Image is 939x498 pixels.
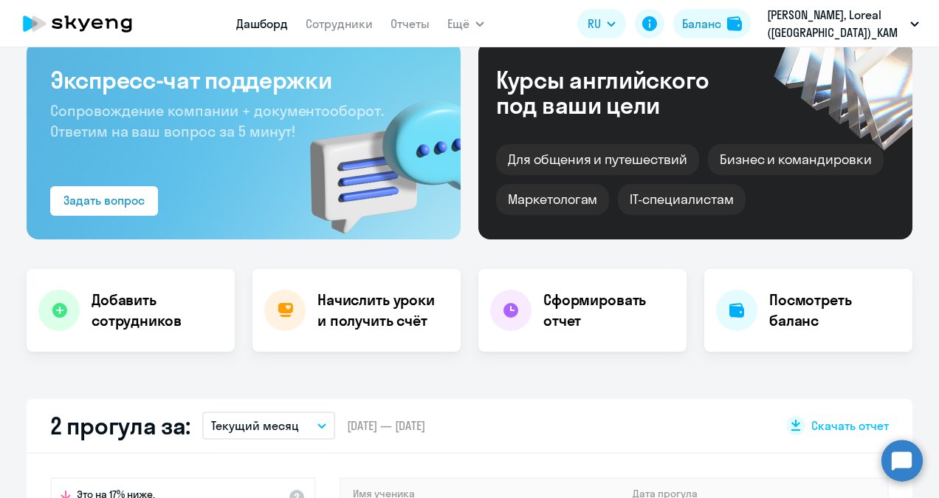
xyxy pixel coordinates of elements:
[236,16,288,31] a: Дашборд
[588,15,601,33] span: RU
[769,290,901,331] h4: Посмотреть баланс
[496,67,749,117] div: Курсы английского под ваши цели
[708,144,884,175] div: Бизнес и командировки
[447,15,469,33] span: Ещё
[496,184,609,215] div: Маркетологам
[50,101,384,140] span: Сопровождение компании + документооборот. Ответим на ваш вопрос за 5 минут!
[577,9,626,38] button: RU
[202,412,335,440] button: Текущий месяц
[760,6,926,41] button: [PERSON_NAME], Loreal ([GEOGRAPHIC_DATA])_KAM
[682,15,721,33] div: Баланс
[211,417,299,434] p: Текущий месяц
[50,411,190,440] h2: 2 прогула за:
[618,184,745,215] div: IT-специалистам
[289,73,461,239] img: bg-img
[317,290,446,331] h4: Начислить уроки и получить счёт
[391,16,430,31] a: Отчеты
[447,9,484,38] button: Ещё
[727,16,742,31] img: balance
[767,6,904,41] p: [PERSON_NAME], Loreal ([GEOGRAPHIC_DATA])_KAM
[50,65,437,95] h3: Экспресс-чат поддержки
[92,290,223,331] h4: Добавить сотрудников
[673,9,751,38] button: Балансbalance
[543,290,675,331] h4: Сформировать отчет
[306,16,373,31] a: Сотрудники
[811,417,889,434] span: Скачать отчет
[63,191,145,209] div: Задать вопрос
[347,417,425,434] span: [DATE] — [DATE]
[50,186,158,216] button: Задать вопрос
[496,144,699,175] div: Для общения и путешествий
